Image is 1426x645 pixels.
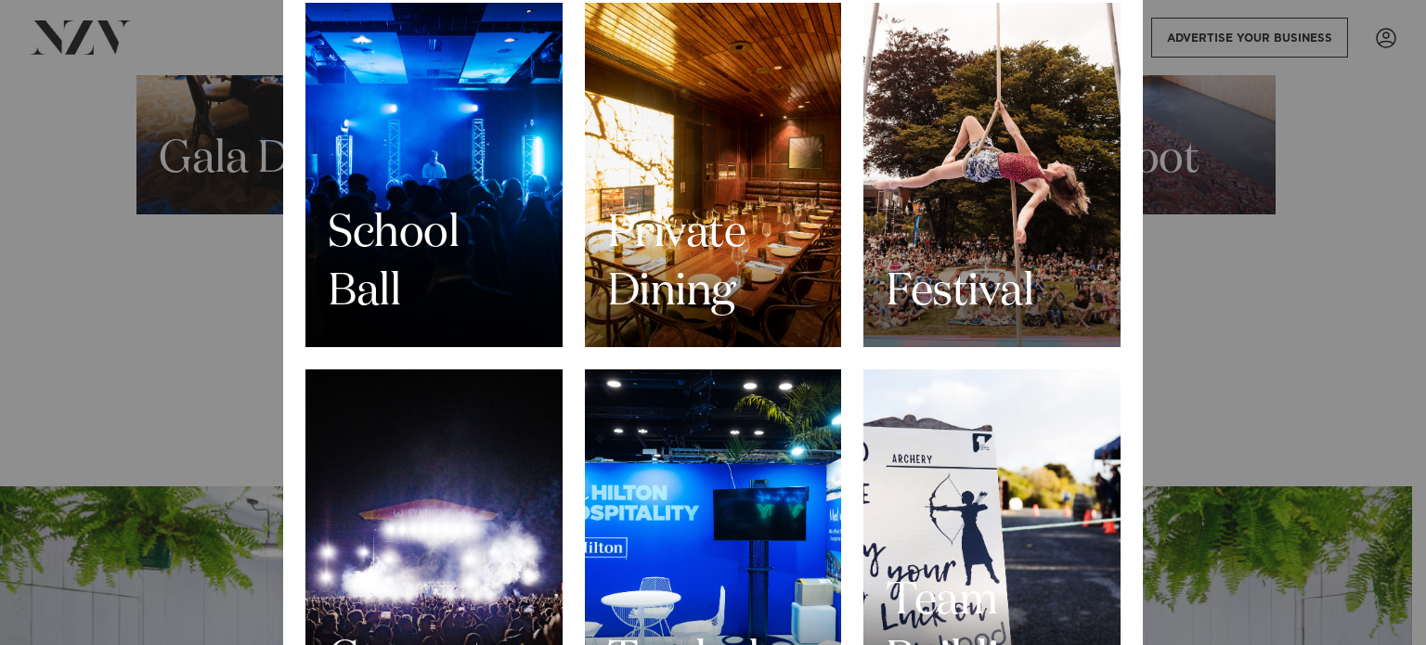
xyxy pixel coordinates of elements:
[863,3,1121,347] a: Festival Festival
[886,264,1033,322] h3: Festival
[585,3,842,347] a: Private Dining Private Dining
[607,205,820,322] h3: Private Dining
[328,205,540,322] h3: School Ball
[305,3,563,347] a: School Ball School Ball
